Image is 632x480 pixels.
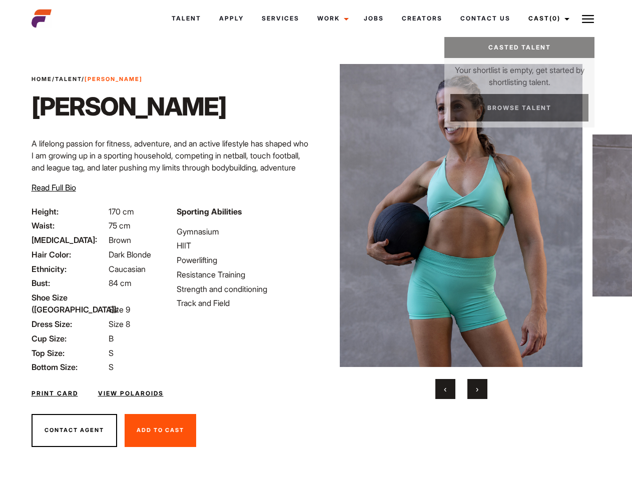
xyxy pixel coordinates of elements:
li: Resistance Training [177,268,310,280]
li: Strength and conditioning [177,283,310,295]
span: S [109,362,114,372]
p: A lifelong passion for fitness, adventure, and an active lifestyle has shaped who I am growing up... [32,137,310,185]
a: Creators [393,5,451,32]
span: 170 cm [109,206,134,216]
span: Next [476,384,478,394]
a: Jobs [355,5,393,32]
span: Ethnicity: [32,263,107,275]
a: Services [253,5,308,32]
strong: Sporting Abilities [177,206,242,216]
span: Hair Color: [32,248,107,260]
a: Talent [163,5,210,32]
span: Size 9 [109,304,130,314]
span: Shoe Size ([GEOGRAPHIC_DATA]): [32,291,107,315]
a: View Polaroids [98,389,164,398]
span: 75 cm [109,220,131,230]
span: Bust: [32,277,107,289]
span: 84 cm [109,278,132,288]
span: Caucasian [109,264,146,274]
span: B [109,333,114,343]
span: Brown [109,235,131,245]
h1: [PERSON_NAME] [32,91,226,121]
span: Add To Cast [137,426,184,433]
a: Apply [210,5,253,32]
a: Contact Us [451,5,519,32]
button: Add To Cast [125,414,196,447]
span: Dark Blonde [109,249,151,259]
span: Previous [444,384,446,394]
span: Top Size: [32,347,107,359]
span: [MEDICAL_DATA]: [32,234,107,246]
li: HIIT [177,239,310,251]
span: Waist: [32,219,107,231]
li: Powerlifting [177,254,310,266]
a: Cast(0) [519,5,575,32]
strong: [PERSON_NAME] [85,75,143,82]
a: Print Card [32,389,78,398]
a: Talent [55,75,82,82]
span: (0) [549,14,560,22]
span: / / [32,75,143,83]
span: Dress Size: [32,318,107,330]
a: Browse Talent [450,94,588,121]
a: Casted Talent [444,37,594,58]
a: Home [32,75,52,82]
span: Bottom Size: [32,361,107,373]
span: Size 8 [109,319,130,329]
span: Cup Size: [32,332,107,344]
a: Work [308,5,355,32]
span: S [109,348,114,358]
li: Gymnasium [177,225,310,237]
img: Burger icon [582,13,594,25]
p: Your shortlist is empty, get started by shortlisting talent. [444,58,594,88]
img: cropped-aefm-brand-fav-22-square.png [32,8,52,28]
li: Track and Field [177,297,310,309]
button: Contact Agent [32,414,117,447]
span: Height: [32,205,107,217]
span: Read Full Bio [32,182,76,192]
button: Read Full Bio [32,181,76,193]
